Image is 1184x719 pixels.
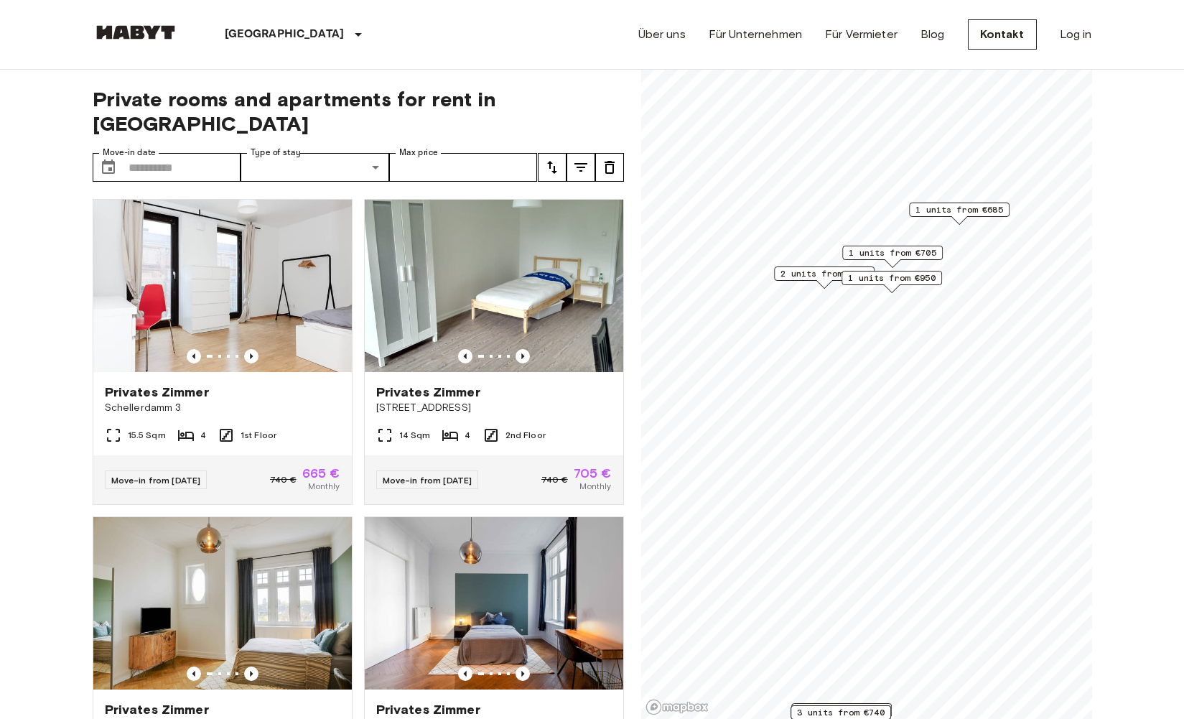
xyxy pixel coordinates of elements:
img: Marketing picture of unit DE-03-003-001-04HF [365,517,623,690]
span: Privates Zimmer [376,384,480,401]
span: 665 € [302,467,340,480]
a: Log in [1060,26,1092,43]
span: Move-in from [DATE] [383,475,472,486]
button: Previous image [244,349,258,363]
div: Map marker [842,271,942,293]
span: Privates Zimmer [105,701,209,718]
button: tune [595,153,624,182]
button: Previous image [516,349,530,363]
label: Type of stay [251,147,301,159]
a: Für Vermieter [825,26,898,43]
label: Max price [399,147,438,159]
a: Kontakt [968,19,1037,50]
label: Move-in date [103,147,156,159]
span: 3 units from €740 [797,706,885,719]
button: tune [567,153,595,182]
span: Schellerdamm 3 [105,401,340,415]
span: 4 [200,429,206,442]
span: 1 units from €705 [849,246,936,259]
div: Map marker [842,246,943,268]
button: Previous image [187,667,201,681]
span: 705 € [574,467,612,480]
span: 1 units from €665 [798,704,885,717]
img: Marketing picture of unit DE-03-001-002-01HF [93,517,352,690]
span: 740 € [541,473,568,486]
button: Previous image [458,667,472,681]
span: 2 units from €910 [780,267,868,280]
span: Monthly [308,480,340,493]
span: 1 units from €950 [848,272,936,284]
button: tune [538,153,567,182]
a: Marketing picture of unit DE-03-015-02MPrevious imagePrevious imagePrivates Zimmer[STREET_ADDRESS... [364,199,624,505]
span: [STREET_ADDRESS] [376,401,612,415]
button: Previous image [458,349,472,363]
div: Map marker [909,203,1010,225]
button: Choose date [94,153,123,182]
span: 2nd Floor [505,429,546,442]
a: Blog [920,26,945,43]
span: 4 [465,429,470,442]
span: Privates Zimmer [376,701,480,718]
span: Monthly [579,480,611,493]
span: Private rooms and apartments for rent in [GEOGRAPHIC_DATA] [93,87,624,136]
a: Für Unternehmen [709,26,802,43]
span: 14 Sqm [399,429,431,442]
span: 15.5 Sqm [128,429,166,442]
span: Move-in from [DATE] [111,475,201,486]
span: 1 units from €685 [915,203,1003,216]
a: Mapbox logo [645,699,709,715]
a: Marketing picture of unit DE-03-036-04MPrevious imagePrevious imagePrivates ZimmerSchellerdamm 31... [93,199,353,505]
button: Previous image [187,349,201,363]
p: [GEOGRAPHIC_DATA] [225,26,345,43]
img: Habyt [93,25,179,40]
span: Privates Zimmer [105,384,209,401]
button: Previous image [516,667,530,681]
span: 740 € [270,473,297,486]
img: Marketing picture of unit DE-03-015-02M [365,200,623,372]
div: Map marker [774,266,875,289]
button: Previous image [244,667,258,681]
img: Marketing picture of unit DE-03-036-04M [93,200,352,372]
a: Über uns [638,26,686,43]
span: 1st Floor [241,429,276,442]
